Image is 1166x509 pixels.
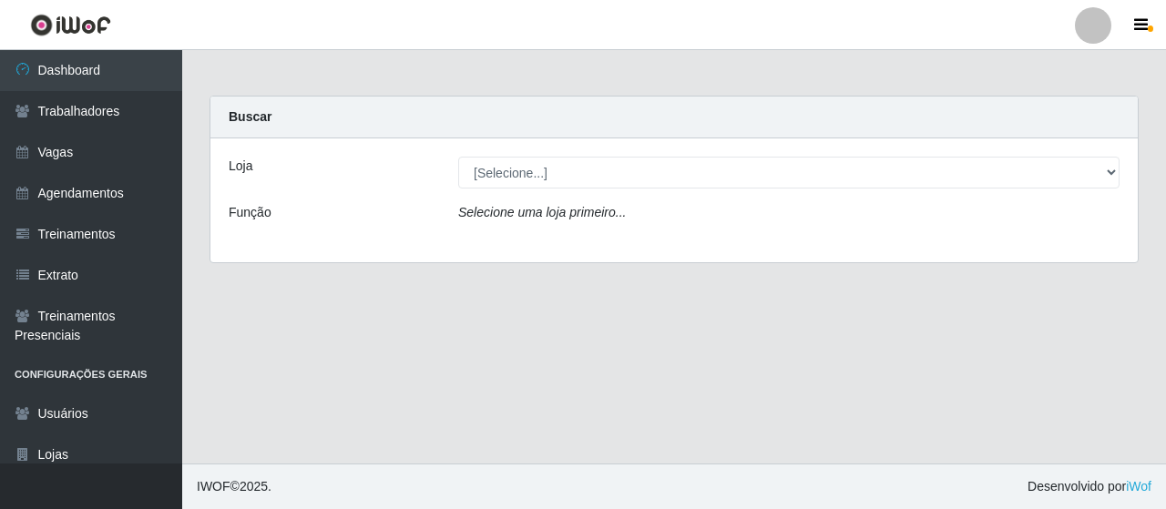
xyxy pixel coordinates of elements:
label: Loja [229,157,252,176]
span: © 2025 . [197,477,271,496]
img: CoreUI Logo [30,14,111,36]
a: iWof [1126,479,1151,494]
label: Função [229,203,271,222]
i: Selecione uma loja primeiro... [458,205,626,219]
strong: Buscar [229,109,271,124]
span: IWOF [197,479,230,494]
span: Desenvolvido por [1028,477,1151,496]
